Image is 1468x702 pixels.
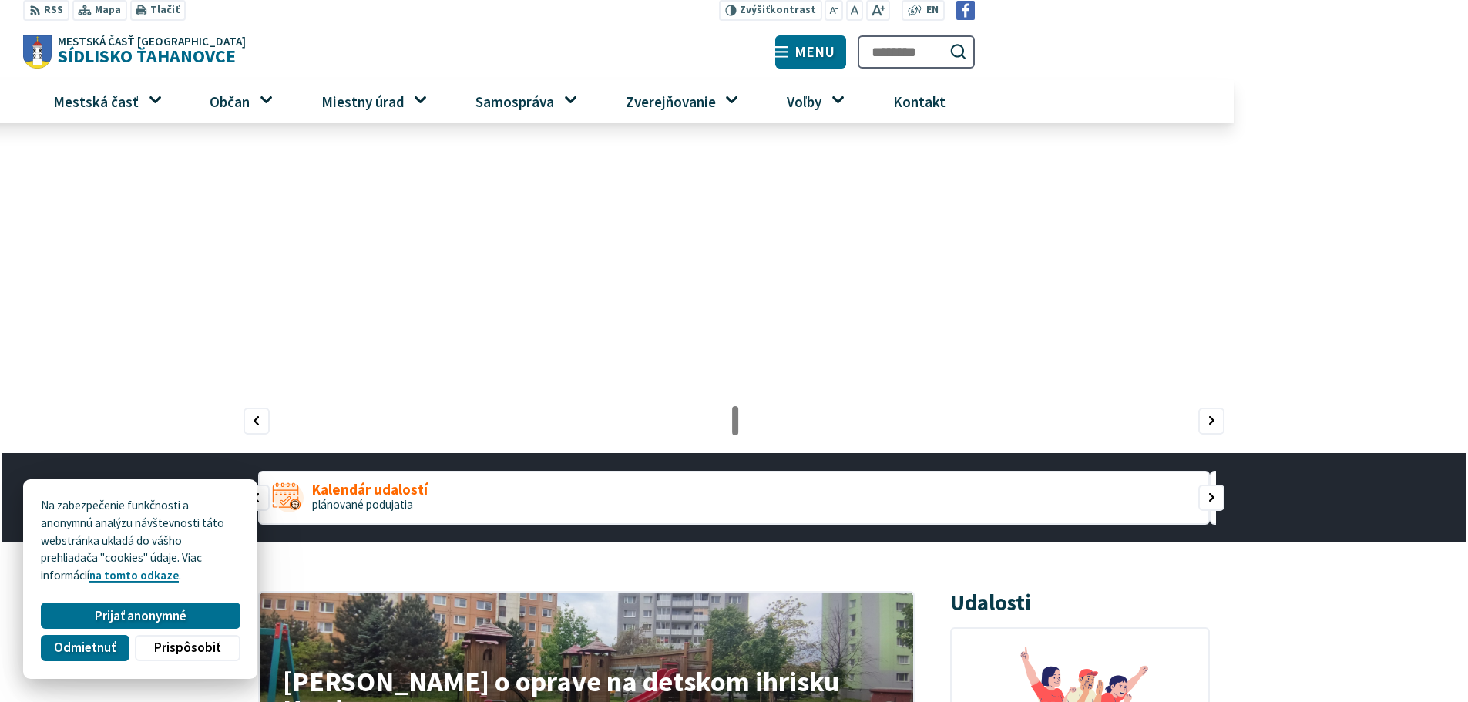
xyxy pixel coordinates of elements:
[794,46,835,58] span: Menu
[41,635,129,661] button: Odmietnuť
[23,80,168,122] a: Mestská časť
[89,568,179,583] a: na tomto odkaze
[620,80,721,122] span: Zverejňovanie
[142,86,168,113] button: Otvoriť podmenu pre
[52,35,246,65] h1: Sídlisko Ťahanovce
[291,80,434,122] a: Miestny úrad
[956,1,976,20] img: Prejsť na Facebook stránku
[719,86,745,113] button: Otvoriť podmenu pre Zverejňovanie
[775,35,846,69] button: Menu
[781,80,828,122] span: Voľby
[740,4,816,16] span: kontrast
[758,80,852,122] a: Voľby
[887,80,951,122] span: Kontakt
[312,497,413,512] span: plánované podujatia
[312,482,428,498] span: Kalendár udalostí
[180,80,280,122] a: Občan
[596,80,745,122] a: Zverejňovanie
[740,3,770,16] span: Zvýšiť
[54,640,116,656] span: Odmietnuť
[204,80,256,122] span: Občan
[863,80,975,122] a: Kontakt
[408,86,434,113] button: Otvoriť podmenu pre
[154,640,220,656] span: Prispôsobiť
[58,35,246,47] span: Mestská časť [GEOGRAPHIC_DATA]
[135,635,240,661] button: Prispôsobiť
[926,2,939,18] span: EN
[41,603,240,629] button: Prijať anonymné
[95,608,186,624] span: Prijať anonymné
[922,2,942,18] a: EN
[470,80,560,122] span: Samospráva
[254,86,280,113] button: Otvoriť podmenu pre
[446,80,584,122] a: Samospráva
[23,35,246,69] a: Logo Sídlisko Ťahanovce, prejsť na domovskú stránku.
[950,591,1031,615] h3: Udalosti
[44,2,63,18] span: RSS
[23,35,52,69] img: Prejsť na domovskú stránku
[150,4,180,16] span: Tlačiť
[558,86,584,113] button: Otvoriť podmenu pre
[41,497,240,585] p: Na zabezpečenie funkčnosti a anonymnú analýzu návštevnosti táto webstránka ukladá do vášho prehli...
[825,86,852,113] button: Otvoriť podmenu pre
[258,471,1210,525] a: Kalendár udalostí plánované podujatia
[47,80,144,122] span: Mestská časť
[315,80,410,122] span: Miestny úrad
[95,2,121,18] span: Mapa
